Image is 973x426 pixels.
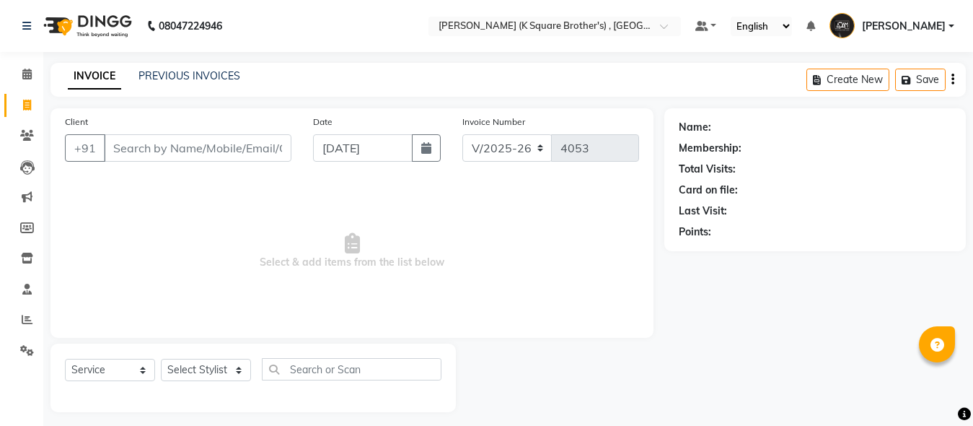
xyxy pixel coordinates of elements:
button: Create New [806,69,889,91]
label: Client [65,116,88,129]
img: logo [37,6,136,46]
a: PREVIOUS INVOICES [138,69,240,82]
a: INVOICE [68,64,121,90]
span: [PERSON_NAME] [862,19,946,34]
div: Membership: [679,141,741,156]
span: Select & add items from the list below [65,179,639,323]
iframe: chat widget [912,368,959,412]
div: Card on file: [679,183,738,198]
img: Syed Adam [829,13,855,38]
button: +91 [65,134,105,162]
div: Total Visits: [679,162,736,177]
div: Points: [679,225,711,240]
div: Name: [679,120,711,135]
label: Invoice Number [462,116,525,129]
label: Date [313,116,333,129]
div: Last Visit: [679,204,727,219]
input: Search by Name/Mobile/Email/Code [104,134,291,162]
input: Search or Scan [262,358,441,381]
b: 08047224946 [159,6,222,46]
button: Save [895,69,946,91]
